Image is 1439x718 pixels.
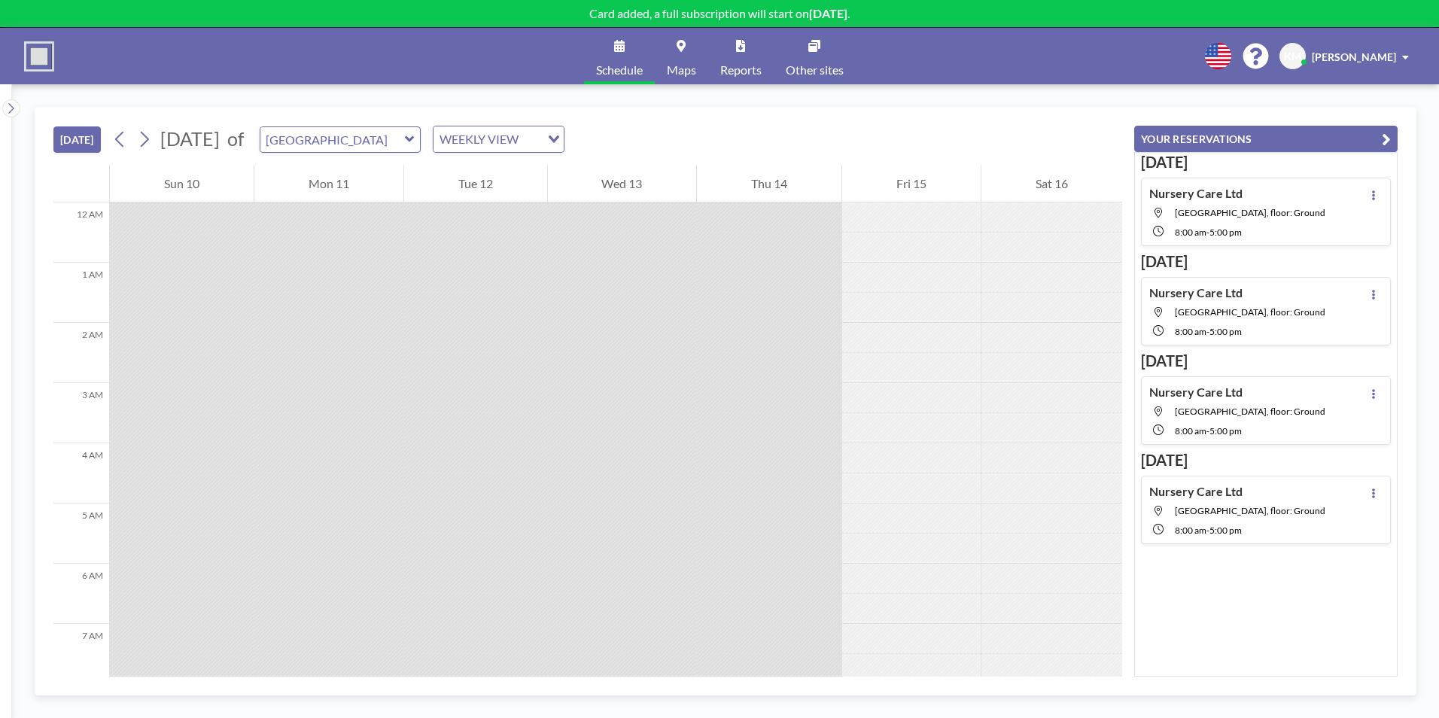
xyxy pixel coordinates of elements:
[1175,425,1206,437] span: 8:00 AM
[53,126,101,153] button: [DATE]
[53,564,109,624] div: 6 AM
[53,263,109,323] div: 1 AM
[404,165,547,202] div: Tue 12
[227,127,244,151] span: of
[53,443,109,504] div: 4 AM
[1175,406,1325,417] span: Westhill BC Meeting Room, floor: Ground
[1175,207,1325,218] span: Westhill BC Meeting Room, floor: Ground
[786,64,844,76] span: Other sites
[708,28,774,84] a: Reports
[1141,451,1391,470] h3: [DATE]
[1149,385,1243,400] h4: Nursery Care Ltd
[260,127,405,152] input: Westhill BC Meeting Room
[1175,525,1206,536] span: 8:00 AM
[1141,153,1391,172] h3: [DATE]
[434,126,564,152] div: Search for option
[1209,425,1242,437] span: 5:00 PM
[1209,525,1242,536] span: 5:00 PM
[1149,484,1243,499] h4: Nursery Care Ltd
[842,165,981,202] div: Fri 15
[1206,326,1209,337] span: -
[1141,252,1391,271] h3: [DATE]
[1175,306,1325,318] span: Westhill BC Meeting Room, floor: Ground
[1175,505,1325,516] span: Westhill BC Meeting Room, floor: Ground
[596,64,643,76] span: Schedule
[584,28,655,84] a: Schedule
[53,202,109,263] div: 12 AM
[697,165,841,202] div: Thu 14
[110,165,254,202] div: Sun 10
[437,129,522,149] span: WEEKLY VIEW
[981,165,1122,202] div: Sat 16
[53,383,109,443] div: 3 AM
[1149,285,1243,300] h4: Nursery Care Ltd
[1312,50,1396,63] span: [PERSON_NAME]
[53,504,109,564] div: 5 AM
[53,624,109,684] div: 7 AM
[1149,186,1243,201] h4: Nursery Care Ltd
[523,129,539,149] input: Search for option
[548,165,697,202] div: Wed 13
[53,323,109,383] div: 2 AM
[1209,227,1242,238] span: 5:00 PM
[720,64,762,76] span: Reports
[1284,50,1301,63] span: KM
[1206,425,1209,437] span: -
[1206,525,1209,536] span: -
[1175,227,1206,238] span: 8:00 AM
[160,127,220,150] span: [DATE]
[667,64,696,76] span: Maps
[774,28,856,84] a: Other sites
[1141,351,1391,370] h3: [DATE]
[1175,326,1206,337] span: 8:00 AM
[24,41,54,71] img: organization-logo
[1206,227,1209,238] span: -
[1209,326,1242,337] span: 5:00 PM
[809,6,847,20] b: [DATE]
[655,28,708,84] a: Maps
[1134,126,1398,152] button: YOUR RESERVATIONS
[254,165,403,202] div: Mon 11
